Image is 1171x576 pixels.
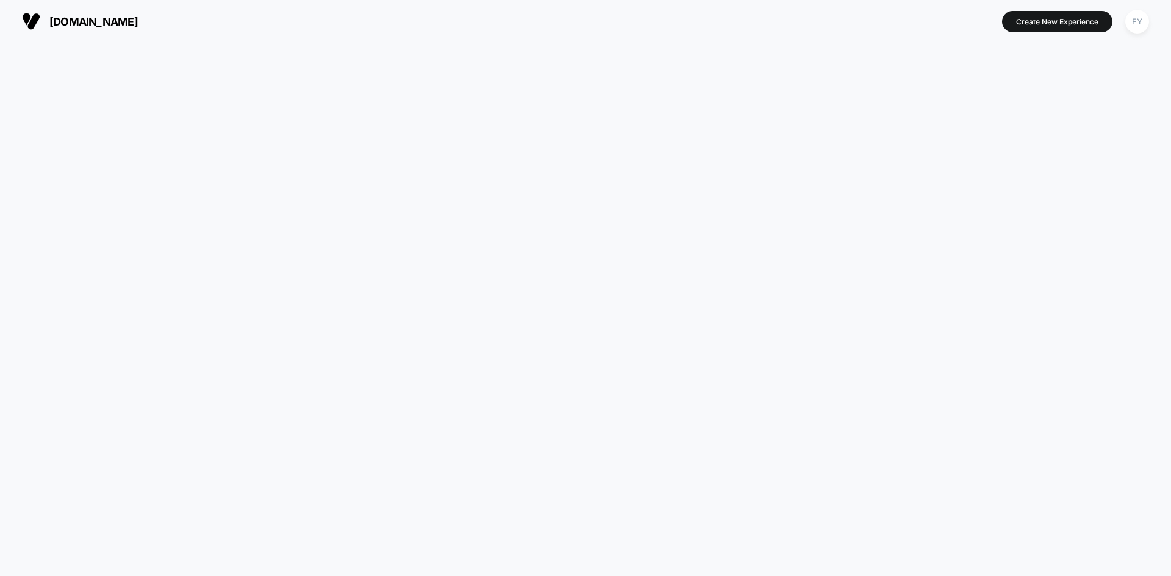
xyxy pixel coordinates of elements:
button: [DOMAIN_NAME] [18,12,141,31]
button: FY [1122,9,1153,34]
div: FY [1125,10,1149,34]
img: Visually logo [22,12,40,30]
button: Create New Experience [1002,11,1112,32]
span: [DOMAIN_NAME] [49,15,138,28]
